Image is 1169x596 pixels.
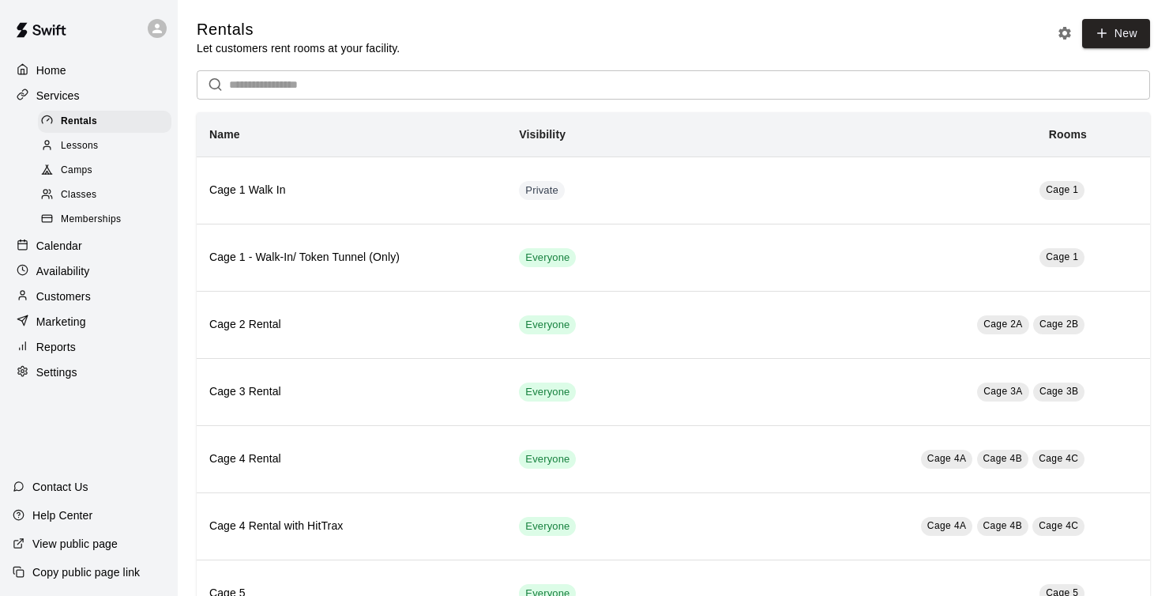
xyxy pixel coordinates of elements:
[1046,251,1078,262] span: Cage 1
[36,62,66,78] p: Home
[38,184,171,206] div: Classes
[61,163,92,179] span: Camps
[13,310,165,334] a: Marketing
[519,251,576,266] span: Everyone
[13,360,165,384] a: Settings
[519,248,576,267] div: This service is visible to all of your customers
[927,453,967,464] span: Cage 4A
[519,517,576,536] div: This service is visible to all of your customers
[519,519,576,534] span: Everyone
[61,187,96,203] span: Classes
[519,452,576,467] span: Everyone
[38,159,178,183] a: Camps
[38,109,178,134] a: Rentals
[38,209,171,231] div: Memberships
[61,138,99,154] span: Lessons
[38,135,171,157] div: Lessons
[519,385,576,400] span: Everyone
[1046,184,1078,195] span: Cage 1
[36,364,77,380] p: Settings
[983,386,1023,397] span: Cage 3A
[209,128,240,141] b: Name
[1049,128,1087,141] b: Rooms
[209,249,494,266] h6: Cage 1 - Walk-In/ Token Tunnel (Only)
[983,453,1023,464] span: Cage 4B
[519,383,576,402] div: This service is visible to all of your customers
[209,451,494,468] h6: Cage 4 Rental
[36,289,91,304] p: Customers
[32,507,92,523] p: Help Center
[927,520,967,531] span: Cage 4A
[13,234,165,258] a: Calendar
[38,208,178,232] a: Memberships
[38,134,178,158] a: Lessons
[38,183,178,208] a: Classes
[1039,520,1078,531] span: Cage 4C
[13,285,165,308] a: Customers
[13,84,165,108] a: Services
[13,259,165,283] a: Availability
[519,318,576,333] span: Everyone
[209,316,494,334] h6: Cage 2 Rental
[197,19,400,40] h5: Rentals
[519,183,565,198] span: Private
[197,40,400,56] p: Let customers rent rooms at your facility.
[519,315,576,334] div: This service is visible to all of your customers
[209,383,494,401] h6: Cage 3 Rental
[1039,319,1079,330] span: Cage 2B
[519,128,566,141] b: Visibility
[61,114,97,130] span: Rentals
[1053,21,1077,45] button: Rental settings
[13,335,165,359] a: Reports
[519,181,565,200] div: This service is hidden, and can only be accessed via a direct link
[983,520,1023,531] span: Cage 4B
[1039,386,1079,397] span: Cage 3B
[36,238,82,254] p: Calendar
[32,479,88,495] p: Contact Us
[32,564,140,580] p: Copy public page link
[519,450,576,469] div: This service is visible to all of your customers
[36,314,86,330] p: Marketing
[1082,19,1150,48] a: New
[38,160,171,182] div: Camps
[209,518,494,535] h6: Cage 4 Rental with HitTrax
[36,263,90,279] p: Availability
[36,88,80,104] p: Services
[209,182,494,199] h6: Cage 1 Walk In
[983,319,1023,330] span: Cage 2A
[61,212,121,228] span: Memberships
[38,111,171,133] div: Rentals
[32,536,118,552] p: View public page
[13,58,165,82] a: Home
[36,339,76,355] p: Reports
[1039,453,1078,464] span: Cage 4C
